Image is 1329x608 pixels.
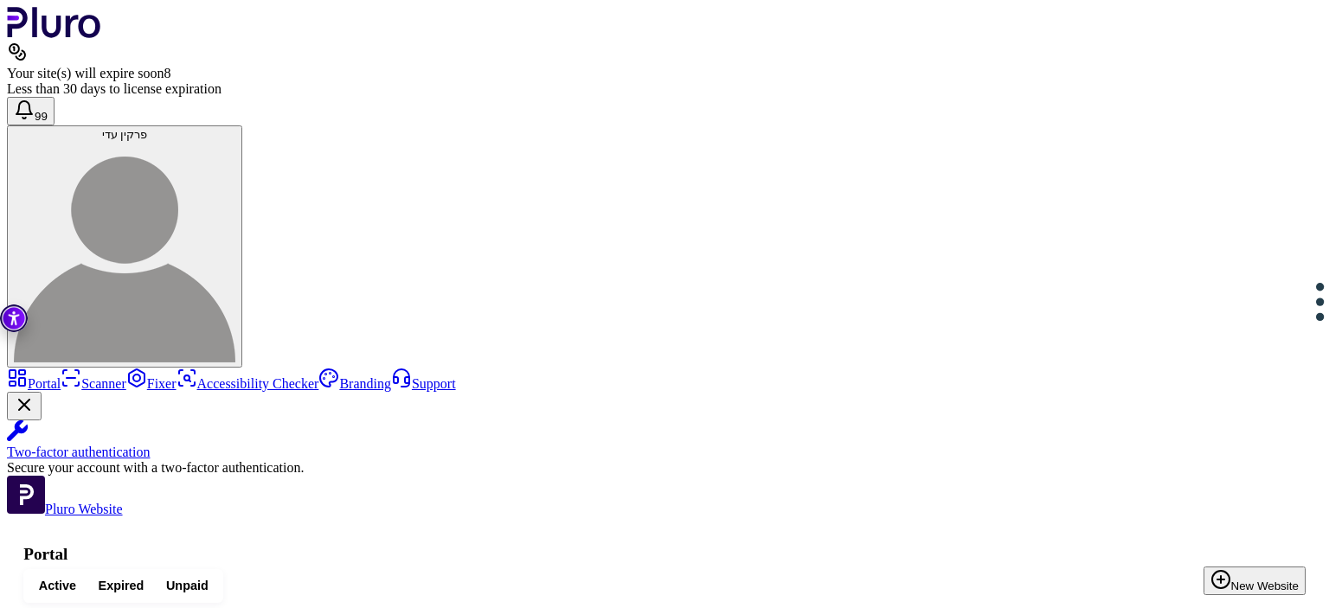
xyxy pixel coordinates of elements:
a: Logo [7,26,101,41]
div: Two-factor authentication [7,445,1322,460]
span: 99 [35,110,48,123]
a: Support [391,376,456,391]
button: Close Two-factor authentication notification [7,392,42,420]
span: 8 [164,66,170,80]
button: פרקין עדיפרקין עדי [7,125,242,368]
div: Less than 30 days to license expiration [7,81,1322,97]
div: Secure your account with a two-factor authentication. [7,460,1322,476]
span: Expired [99,578,144,594]
h1: Portal [23,545,1306,564]
button: Unpaid [155,573,219,598]
a: Open Pluro Website [7,502,123,516]
a: Branding [318,376,391,391]
a: Scanner [61,376,126,391]
span: פרקין עדי [102,128,148,141]
a: Two-factor authentication [7,420,1322,460]
span: Unpaid [166,578,209,594]
aside: Sidebar menu [7,368,1322,517]
a: Accessibility Checker [177,376,319,391]
div: Your site(s) will expire soon [7,66,1322,81]
img: פרקין עדי [14,141,235,362]
button: Active [28,573,87,598]
a: Fixer [126,376,177,391]
a: Portal [7,376,61,391]
button: New Website [1204,566,1306,595]
button: Expired [87,573,155,598]
button: Open notifications, you have 390 new notifications [7,97,55,125]
span: Active [39,578,76,594]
